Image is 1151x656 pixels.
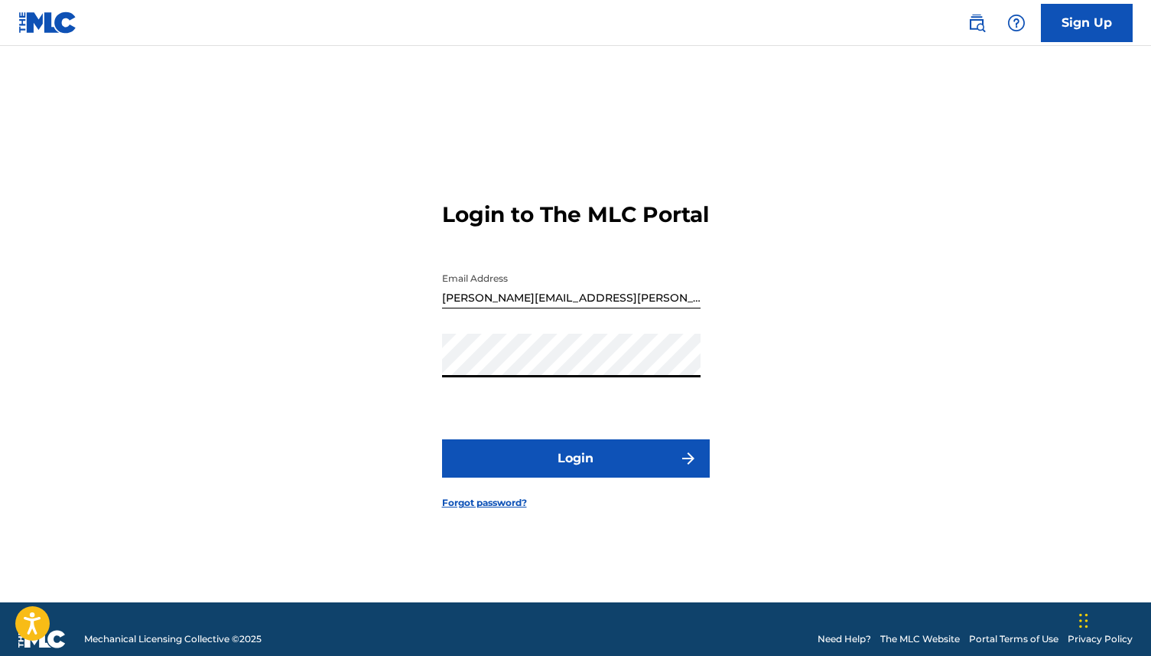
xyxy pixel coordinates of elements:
[1007,14,1026,32] img: help
[1068,632,1133,646] a: Privacy Policy
[442,439,710,478] button: Login
[961,8,992,38] a: Public Search
[880,632,960,646] a: The MLC Website
[969,632,1058,646] a: Portal Terms of Use
[18,630,66,648] img: logo
[1001,8,1032,38] div: Help
[18,11,77,34] img: MLC Logo
[442,201,709,228] h3: Login to The MLC Portal
[442,496,527,510] a: Forgot password?
[1079,598,1088,644] div: Drag
[1075,583,1151,656] iframe: Chat Widget
[967,14,986,32] img: search
[1041,4,1133,42] a: Sign Up
[84,632,262,646] span: Mechanical Licensing Collective © 2025
[679,449,697,468] img: f7272a7cc735f4ea7f67.svg
[818,632,871,646] a: Need Help?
